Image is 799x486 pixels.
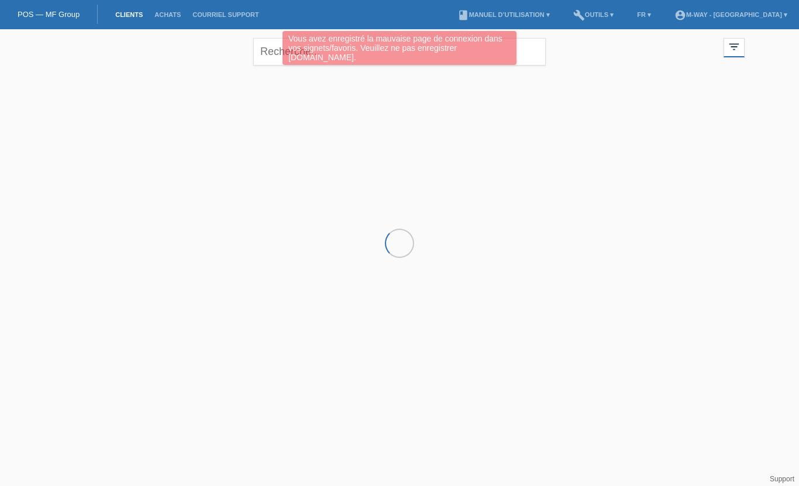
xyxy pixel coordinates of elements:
[567,11,619,18] a: buildOutils ▾
[457,9,469,21] i: book
[18,10,80,19] a: POS — MF Group
[452,11,556,18] a: bookManuel d’utilisation ▾
[669,11,793,18] a: account_circlem-way - [GEOGRAPHIC_DATA] ▾
[674,9,686,21] i: account_circle
[770,475,794,483] a: Support
[728,40,741,53] i: filter_list
[109,11,149,18] a: Clients
[187,11,264,18] a: Courriel Support
[573,9,585,21] i: build
[149,11,187,18] a: Achats
[631,11,657,18] a: FR ▾
[283,31,516,65] div: Vous avez enregistré la mauvaise page de connexion dans vos signets/favoris. Veuillez ne pas enre...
